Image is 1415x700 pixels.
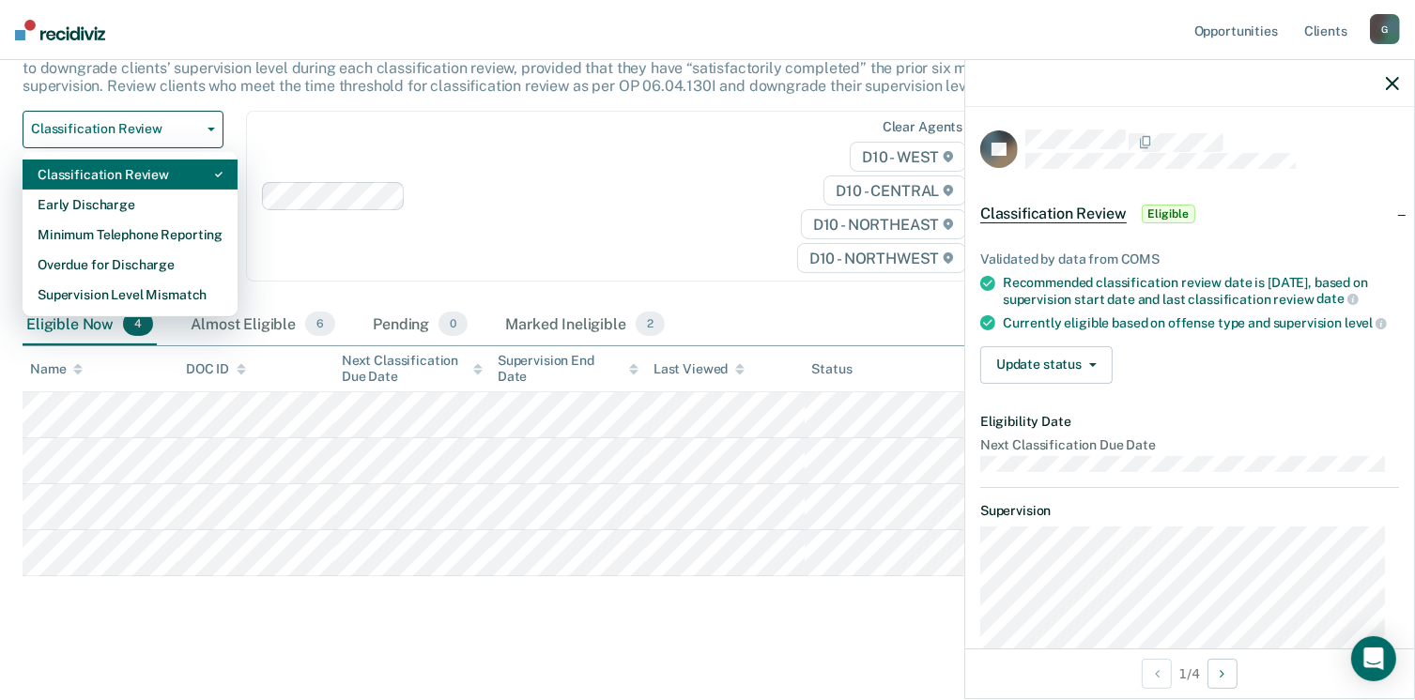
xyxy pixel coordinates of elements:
div: Status [812,361,853,377]
span: 2 [636,312,665,336]
span: Classification Review [31,121,200,137]
span: D10 - NORTHWEST [797,243,966,273]
div: Next Classification Due Date [342,353,483,385]
span: D10 - WEST [850,142,966,172]
span: Classification Review [980,205,1127,223]
div: Last Viewed [654,361,745,377]
span: date [1316,291,1358,306]
span: level [1345,315,1387,330]
button: Next Opportunity [1207,659,1238,689]
div: 1 / 4 [965,648,1414,698]
div: Classification Review [38,160,223,190]
span: D10 - NORTHEAST [801,209,966,239]
div: Eligible Now [23,304,157,345]
div: Recommended classification review date is [DATE], based on supervision start date and last classi... [1003,275,1399,307]
div: Pending [369,304,471,345]
div: Name [30,361,83,377]
div: G [1370,14,1400,44]
span: Eligible [1142,205,1195,223]
div: Supervision End Date [498,353,638,385]
dt: Eligibility Date [980,414,1399,430]
dt: Next Classification Due Date [980,437,1399,453]
div: Overdue for Discharge [38,250,223,280]
div: Clear agents [883,119,962,135]
div: Supervision Level Mismatch [38,280,223,310]
div: Classification ReviewEligible [965,184,1414,244]
div: Minimum Telephone Reporting [38,220,223,250]
span: 6 [305,312,335,336]
button: Update status [980,346,1113,384]
div: Marked Ineligible [501,304,669,345]
div: DOC ID [186,361,246,377]
button: Previous Opportunity [1142,659,1172,689]
div: Almost Eligible [187,304,339,345]
div: Open Intercom Messenger [1351,636,1396,681]
div: Early Discharge [38,190,223,220]
span: 4 [123,312,153,336]
span: D10 - CENTRAL [823,175,966,205]
div: Validated by data from COMS [980,251,1399,267]
dt: Supervision [980,503,1399,519]
span: 0 [438,312,468,336]
div: Currently eligible based on offense type and supervision [1003,314,1399,331]
img: Recidiviz [15,20,105,40]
